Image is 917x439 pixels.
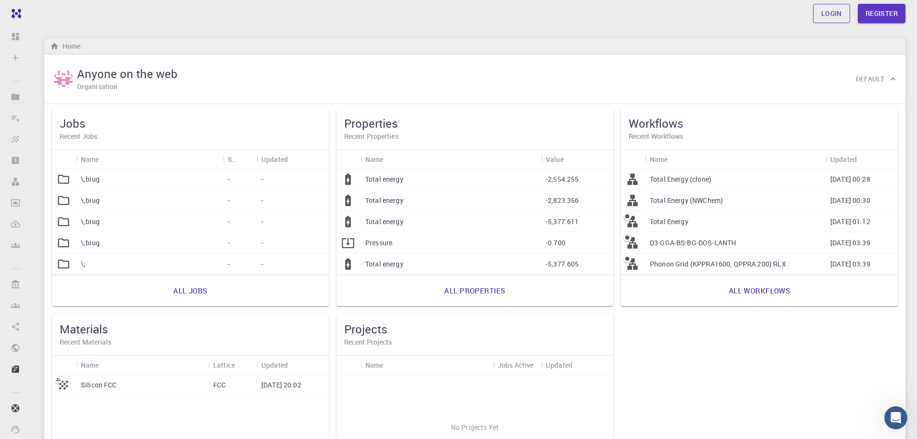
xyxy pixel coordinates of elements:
[288,151,303,167] button: Sort
[261,380,301,390] p: [DATE] 20:02
[629,116,890,131] h5: Workflows
[830,174,870,184] p: [DATE] 00:28
[830,217,870,226] p: [DATE] 01:12
[650,217,688,226] p: Total Energy
[384,357,399,372] button: Sort
[344,321,606,337] h5: Projects
[629,131,890,142] h6: Recent Workflows
[261,238,263,248] p: -
[257,150,329,169] div: Updated
[546,259,579,269] p: -5,377.605
[564,151,579,167] button: Sort
[344,337,606,347] h6: Recent Projects
[830,259,870,269] p: [DATE] 03:39
[81,238,100,248] p: \;biug
[52,356,76,374] div: Icon
[257,356,329,374] div: Updated
[650,196,723,205] p: Total Energy (NWChem)
[858,4,905,23] a: Register
[163,279,218,302] a: All jobs
[236,151,252,167] button: Sort
[541,150,613,169] div: Value
[546,174,579,184] p: -2,554.255
[77,81,117,92] h6: Organisation
[718,279,801,302] a: All workflows
[857,151,872,167] button: Sort
[48,41,82,52] nav: breadcrumb
[99,357,115,372] button: Sort
[81,380,117,390] p: Silicon FCC
[81,356,99,374] div: Name
[76,150,223,169] div: Name
[546,217,579,226] p: -5,377.611
[826,150,898,169] div: Updated
[650,238,736,248] p: D3-GGA-BS-BG-DOS-LANTH
[336,150,361,169] div: Icon
[261,259,263,269] p: -
[261,196,263,205] p: -
[650,174,711,184] p: Total Energy (clone)
[830,196,870,205] p: [DATE] 00:30
[261,217,263,226] p: -
[546,238,566,248] p: -0.700
[228,174,230,184] p: -
[344,116,606,131] h5: Properties
[365,259,403,269] p: Total energy
[365,174,403,184] p: Total energy
[650,259,786,269] p: Phonon Grid (KPPRA1600, QPPRA 200) RLX
[361,150,541,169] div: Name
[830,150,857,169] div: Updated
[99,151,115,167] button: Sort
[213,380,226,390] p: FCC
[546,356,572,374] div: Updated
[344,131,606,142] h6: Recent Properties
[261,150,288,169] div: Updated
[541,356,613,374] div: Updated
[228,259,230,269] p: -
[81,196,100,205] p: \;biug
[52,150,76,169] div: Icon
[228,238,230,248] p: -
[261,174,263,184] p: -
[365,238,392,248] p: Pressure
[76,356,208,374] div: Name
[54,69,73,89] img: Anyone on the web
[645,150,826,169] div: Name
[60,116,321,131] h5: Jobs
[546,150,564,169] div: Value
[81,150,99,169] div: Name
[44,54,905,104] div: Anyone on the webAnyone on the webOrganisationDefault
[228,217,230,226] p: -
[261,356,288,374] div: Updated
[208,356,257,374] div: Lattice
[856,74,884,84] h6: Default
[228,150,236,169] div: Status
[498,356,534,374] div: Jobs Active
[365,196,403,205] p: Total energy
[59,41,80,52] h6: Home
[365,217,403,226] p: Total energy
[288,357,303,372] button: Sort
[384,151,399,167] button: Sort
[621,150,645,169] div: Icon
[60,337,321,347] h6: Recent Materials
[650,150,668,169] div: Name
[228,196,230,205] p: -
[60,131,321,142] h6: Recent Jobs
[572,357,588,372] button: Sort
[8,9,21,18] img: logo
[60,321,321,337] h5: Materials
[81,174,100,184] p: \;biug
[77,66,178,81] h5: Anyone on the web
[365,356,384,374] div: Name
[546,196,579,205] p: -2,823.356
[213,356,235,374] div: Lattice
[493,356,541,374] div: Jobs Active
[235,357,250,372] button: Sort
[365,150,384,169] div: Name
[81,217,100,226] p: \;biug
[813,4,850,23] a: Login
[81,259,86,269] p: \;
[434,279,516,302] a: All properties
[361,356,493,374] div: Name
